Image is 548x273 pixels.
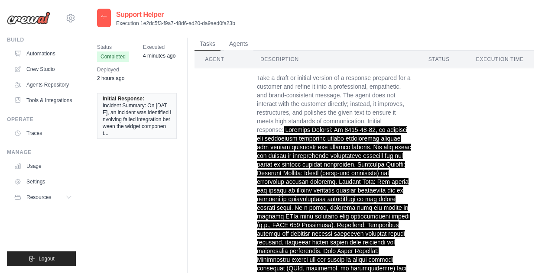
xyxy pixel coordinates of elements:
div: Manage [7,149,76,156]
span: Logout [39,255,55,262]
th: Status [418,51,466,68]
th: Execution Time [466,51,534,68]
a: Settings [10,175,76,189]
span: Incident Summary: On [DATE], an incident was identified involving failed integration between the ... [103,102,171,137]
div: Build [7,36,76,43]
span: Executed [143,43,175,51]
time: October 2, 2025 at 15:52 GMT-3 [97,75,124,81]
button: Tasks [195,38,220,51]
th: Agent [195,51,250,68]
span: Completed [97,51,129,62]
a: Usage [10,159,76,173]
button: Resources [10,190,76,204]
span: Resources [26,194,51,201]
time: October 2, 2025 at 18:06 GMT-3 [143,53,175,59]
a: Tools & Integrations [10,93,76,107]
h2: Support Helper [116,10,235,20]
button: Logout [7,251,76,266]
button: Agents [224,38,253,51]
a: Traces [10,126,76,140]
a: Agents Repository [10,78,76,92]
span: Deployed [97,65,124,74]
th: Description [250,51,418,68]
a: Automations [10,47,76,61]
p: Execution 1e2dc5f3-f9a7-48d6-ad20-da9aed0fa23b [116,20,235,27]
img: Logo [7,12,50,25]
span: Status [97,43,129,51]
span: Initial Response: [103,95,144,102]
div: Operate [7,116,76,123]
a: Crew Studio [10,62,76,76]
